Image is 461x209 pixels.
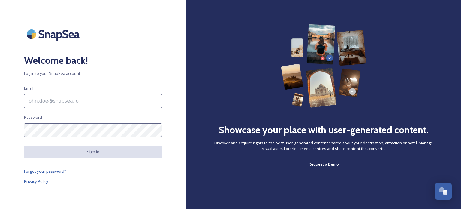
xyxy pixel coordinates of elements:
span: Discover and acquire rights to the best user-generated content shared about your destination, att... [210,140,437,152]
h2: Showcase your place with user-generated content. [218,123,429,137]
h2: Welcome back! [24,53,162,68]
span: Forgot your password? [24,168,66,174]
a: Forgot your password? [24,168,162,175]
span: Request a Demo [309,161,339,167]
button: Sign in [24,146,162,158]
img: 63b42ca75bacad526042e722_Group%20154-p-800.png [281,24,366,108]
span: Privacy Policy [24,179,48,184]
a: Request a Demo [309,161,339,168]
span: Log in to your SnapSea account [24,71,162,76]
a: Privacy Policy [24,178,162,185]
button: Open Chat [435,183,452,200]
input: john.doe@snapsea.io [24,94,162,108]
img: SnapSea Logo [24,24,84,44]
span: Email [24,85,33,91]
span: Password [24,115,42,120]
